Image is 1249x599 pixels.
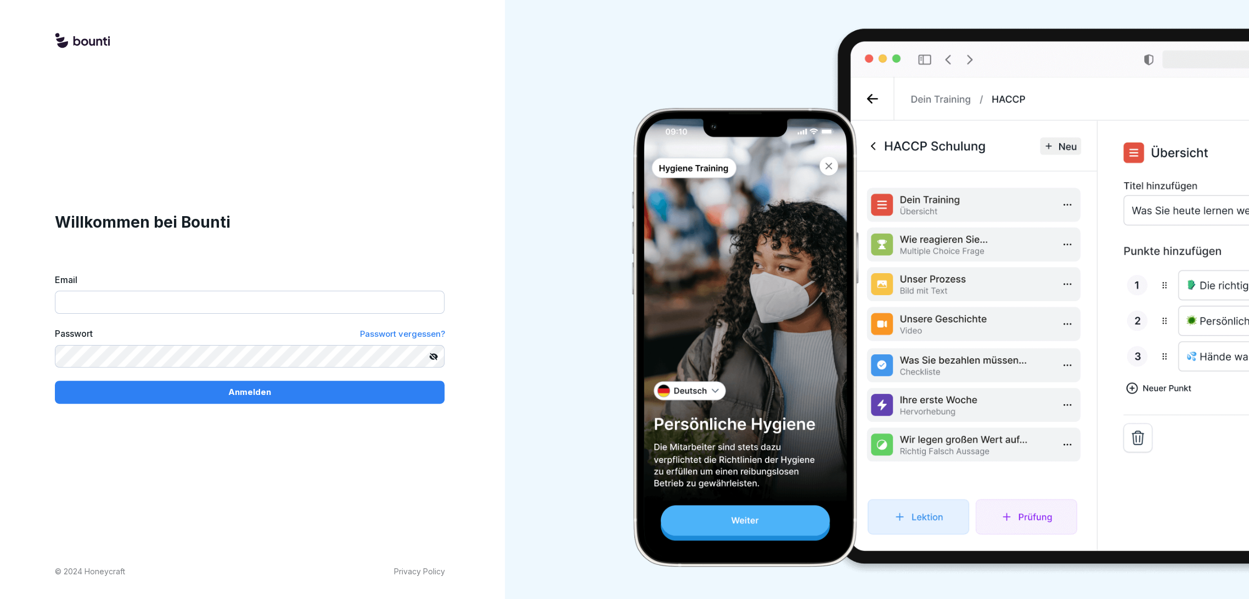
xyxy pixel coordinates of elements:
p: Anmelden [228,386,271,398]
label: Email [55,273,445,286]
label: Passwort [55,327,93,341]
a: Privacy Policy [393,566,445,577]
button: Anmelden [55,381,445,404]
span: Passwort vergessen? [359,329,445,339]
h1: Willkommen bei Bounti [55,211,445,234]
a: Passwort vergessen? [359,327,445,341]
p: © 2024 Honeycraft [55,566,125,577]
img: logo.svg [55,33,110,49]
